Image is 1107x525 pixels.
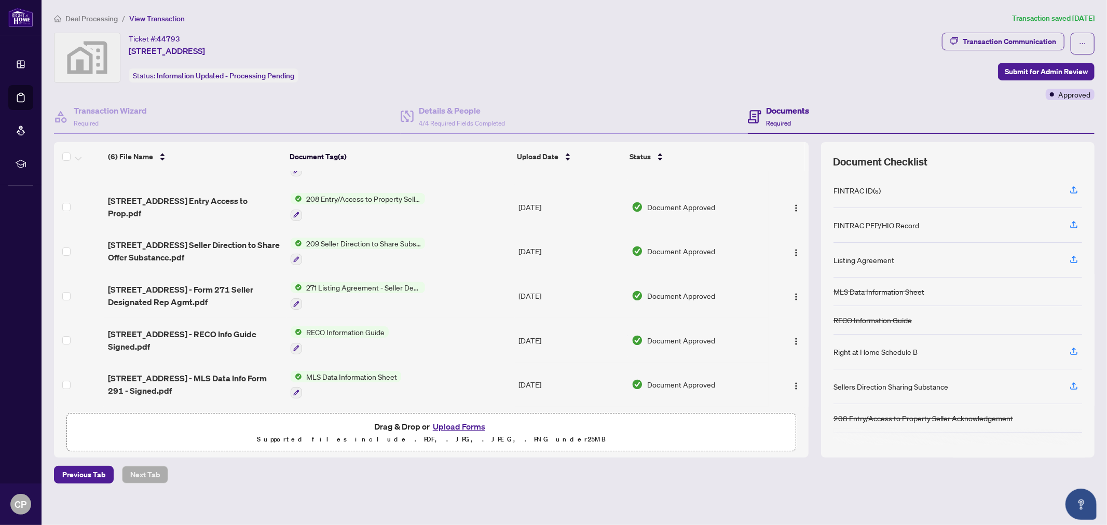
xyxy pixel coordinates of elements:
[942,33,1064,50] button: Transaction Communication
[833,219,919,231] div: FINTRAC PEP/HIO Record
[302,326,389,338] span: RECO Information Guide
[108,328,282,353] span: [STREET_ADDRESS] - RECO Info Guide Signed.pdf
[647,201,715,213] span: Document Approved
[833,155,928,169] span: Document Checklist
[632,245,643,257] img: Document Status
[291,371,302,382] img: Status Icon
[833,286,924,297] div: MLS Data Information Sheet
[291,282,302,293] img: Status Icon
[104,142,286,171] th: (6) File Name
[632,201,643,213] img: Document Status
[833,185,881,196] div: FINTRAC ID(s)
[74,119,99,127] span: Required
[517,151,558,162] span: Upload Date
[767,104,810,117] h4: Documents
[291,193,425,221] button: Status Icon208 Entry/Access to Property Seller Acknowledgement
[291,326,302,338] img: Status Icon
[129,14,185,23] span: View Transaction
[291,238,302,249] img: Status Icon
[632,335,643,346] img: Document Status
[647,379,715,390] span: Document Approved
[792,248,800,257] img: Logo
[1012,12,1095,24] article: Transaction saved [DATE]
[632,379,643,390] img: Document Status
[129,68,298,82] div: Status:
[302,371,401,382] span: MLS Data Information Sheet
[67,413,796,452] span: Drag & Drop orUpload FormsSupported files include .PDF, .JPG, .JPEG, .PNG under25MB
[54,15,61,22] span: home
[833,412,1013,424] div: 208 Entry/Access to Property Seller Acknowledgement
[108,195,282,219] span: [STREET_ADDRESS] Entry Access to Prop.pdf
[788,199,804,215] button: Logo
[291,238,425,266] button: Status Icon209 Seller Direction to Share Substance of Offers
[302,193,425,204] span: 208 Entry/Access to Property Seller Acknowledgement
[647,290,715,301] span: Document Approved
[291,193,302,204] img: Status Icon
[108,151,153,162] span: (6) File Name
[515,318,627,363] td: [DATE]
[1058,89,1090,100] span: Approved
[302,282,425,293] span: 271 Listing Agreement - Seller Designated Representation Agreement Authority to Offer for Sale
[788,287,804,304] button: Logo
[632,290,643,301] img: Document Status
[792,382,800,390] img: Logo
[647,335,715,346] span: Document Approved
[625,142,766,171] th: Status
[833,346,918,357] div: Right at Home Schedule B
[998,63,1095,80] button: Submit for Admin Review
[73,433,789,446] p: Supported files include .PDF, .JPG, .JPEG, .PNG under 25 MB
[54,33,120,82] img: svg%3e
[285,142,513,171] th: Document Tag(s)
[513,142,625,171] th: Upload Date
[8,8,33,27] img: logo
[74,104,147,117] h4: Transaction Wizard
[833,254,894,266] div: Listing Agreement
[1005,63,1088,80] span: Submit for Admin Review
[62,466,105,483] span: Previous Tab
[963,33,1056,50] div: Transaction Communication
[374,420,488,433] span: Drag & Drop or
[515,185,627,229] td: [DATE]
[430,420,488,433] button: Upload Forms
[792,337,800,346] img: Logo
[515,229,627,274] td: [DATE]
[108,372,282,397] span: [STREET_ADDRESS] - MLS Data Info Form 291 - Signed.pdf
[129,45,205,57] span: [STREET_ADDRESS]
[833,314,912,326] div: RECO Information Guide
[767,119,791,127] span: Required
[788,376,804,393] button: Logo
[122,466,168,483] button: Next Tab
[129,33,180,45] div: Ticket #:
[54,466,114,483] button: Previous Tab
[1079,40,1086,47] span: ellipsis
[792,204,800,212] img: Logo
[833,381,948,392] div: Sellers Direction Sharing Substance
[302,238,425,249] span: 209 Seller Direction to Share Substance of Offers
[65,14,118,23] span: Deal Processing
[291,282,425,310] button: Status Icon271 Listing Agreement - Seller Designated Representation Agreement Authority to Offer ...
[792,293,800,301] img: Logo
[122,12,125,24] li: /
[108,283,282,308] span: [STREET_ADDRESS] - Form 271 Seller Designated Rep Agmt.pdf
[788,243,804,259] button: Logo
[108,239,282,264] span: [STREET_ADDRESS] Seller Direction to Share Offer Substance.pdf
[157,34,180,44] span: 44793
[788,332,804,349] button: Logo
[419,104,505,117] h4: Details & People
[515,363,627,407] td: [DATE]
[630,151,651,162] span: Status
[157,71,294,80] span: Information Updated - Processing Pending
[291,326,389,354] button: Status IconRECO Information Guide
[15,497,27,512] span: CP
[1065,489,1097,520] button: Open asap
[291,371,401,399] button: Status IconMLS Data Information Sheet
[419,119,505,127] span: 4/4 Required Fields Completed
[647,245,715,257] span: Document Approved
[515,273,627,318] td: [DATE]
